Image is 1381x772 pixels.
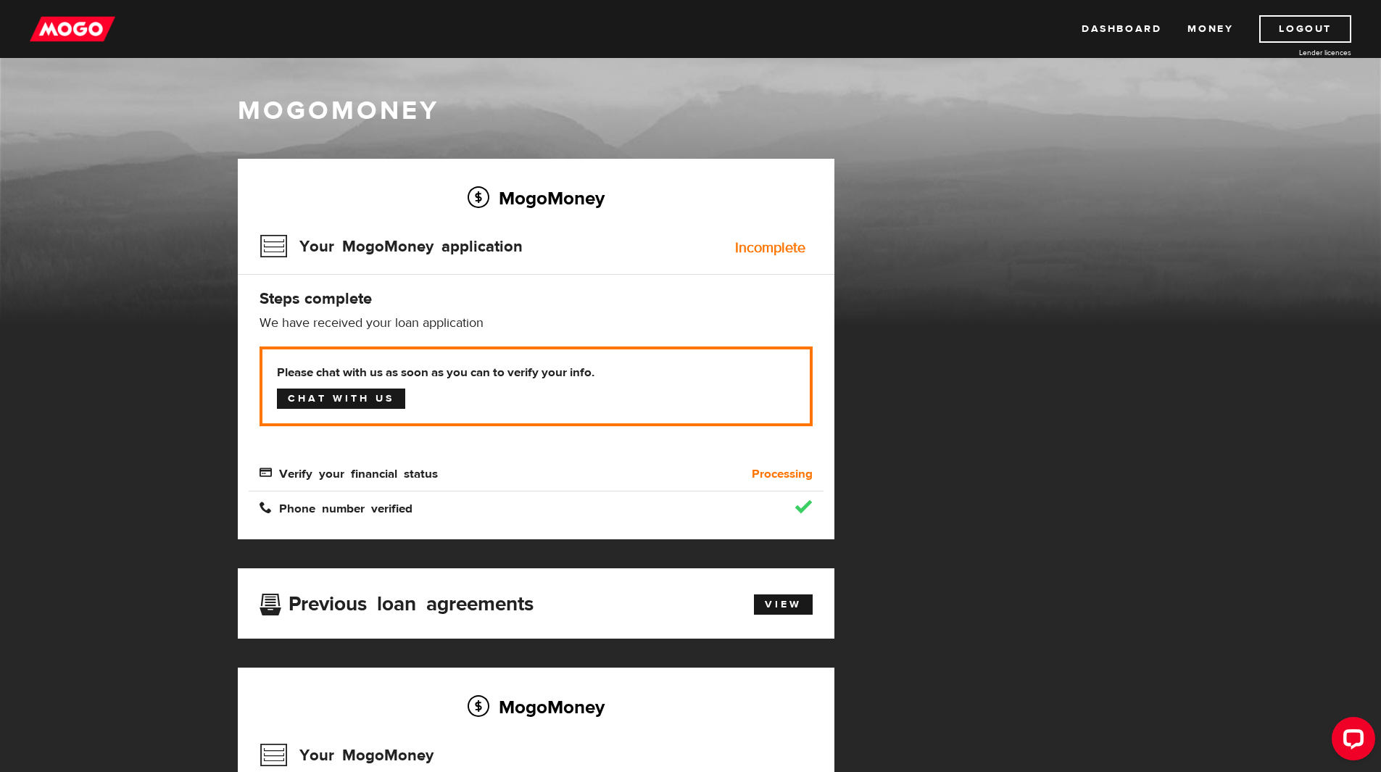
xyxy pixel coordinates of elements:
a: Money [1187,15,1233,43]
p: We have received your loan application [260,315,813,332]
div: Incomplete [735,241,805,255]
h2: MogoMoney [260,183,813,213]
a: Lender licences [1243,47,1351,58]
h4: Steps complete [260,289,813,309]
a: Dashboard [1082,15,1161,43]
iframe: LiveChat chat widget [1320,711,1381,772]
b: Please chat with us as soon as you can to verify your info. [277,364,795,381]
a: Chat with us [277,389,405,409]
span: Verify your financial status [260,466,438,478]
b: Processing [752,465,813,483]
a: View [754,594,813,615]
h3: Previous loan agreements [260,592,534,611]
h3: Your MogoMoney application [260,228,523,265]
img: mogo_logo-11ee424be714fa7cbb0f0f49df9e16ec.png [30,15,115,43]
h1: MogoMoney [238,96,1144,126]
span: Phone number verified [260,501,412,513]
a: Logout [1259,15,1351,43]
h2: MogoMoney [260,692,813,722]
